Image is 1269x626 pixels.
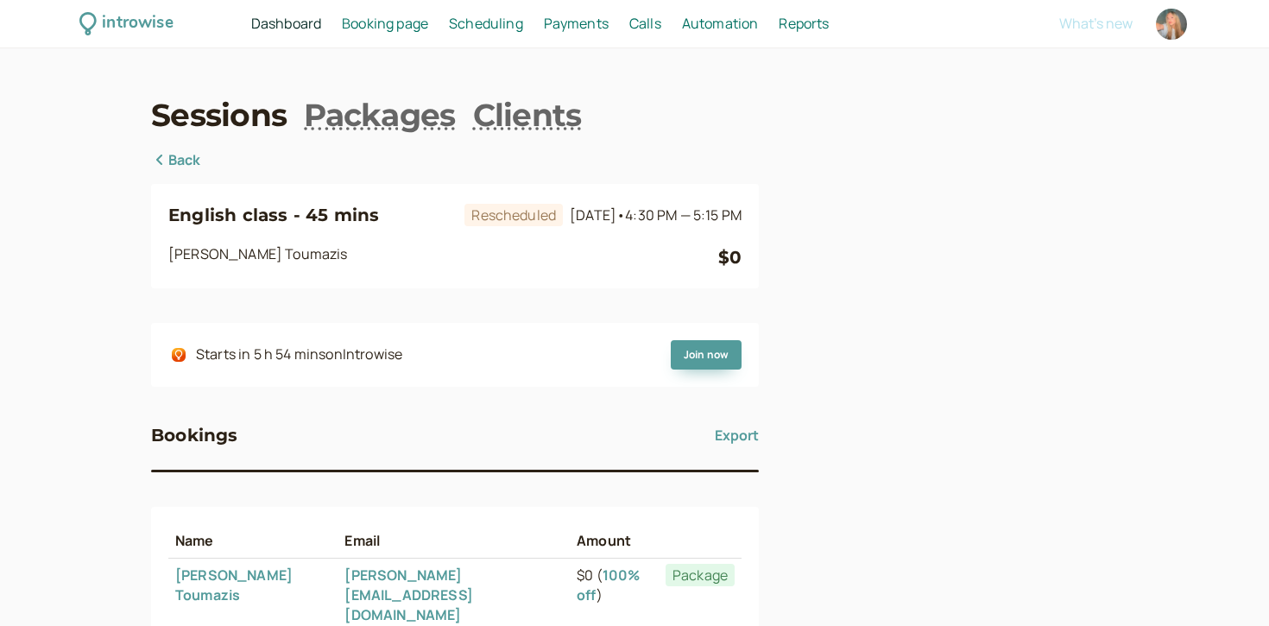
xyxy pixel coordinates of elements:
span: • [616,206,625,224]
span: What's new [1059,14,1133,33]
span: Payments [544,14,609,33]
button: Export [715,421,759,449]
th: Name [168,524,338,558]
div: [PERSON_NAME] Toumazis [168,243,718,271]
div: Starts in 5 h 54 mins on [196,344,402,366]
a: Sessions [151,93,287,136]
span: 4:30 PM — 5:15 PM [625,206,742,224]
a: Automation [682,13,759,35]
img: integrations-introwise-icon.png [172,348,186,362]
a: Packages [304,93,455,136]
a: 100% off [577,566,640,604]
a: Join now [671,340,742,370]
span: Reports [779,14,829,33]
h3: Bookings [151,421,238,449]
span: Package [666,564,735,586]
h3: English class - 45 mins [168,201,458,229]
a: Payments [544,13,609,35]
a: [PERSON_NAME][EMAIL_ADDRESS][DOMAIN_NAME] [344,566,472,624]
a: Scheduling [449,13,523,35]
div: $0 [718,243,742,271]
a: Dashboard [251,13,321,35]
a: Calls [629,13,661,35]
a: Reports [779,13,829,35]
th: Amount [570,524,659,558]
th: Email [338,524,570,558]
a: Account [1153,6,1190,42]
span: [DATE] [570,206,742,224]
span: Booking page [342,14,428,33]
div: introwise [102,10,173,37]
a: Booking page [342,13,428,35]
a: introwise [79,10,174,37]
span: Dashboard [251,14,321,33]
a: Back [151,149,201,172]
span: Automation [682,14,759,33]
button: What's new [1059,16,1133,31]
span: Rescheduled [464,204,563,226]
span: Introwise [343,345,402,364]
a: Clients [473,93,582,136]
span: Calls [629,14,661,33]
iframe: Chat Widget [1183,543,1269,626]
a: [PERSON_NAME] Toumazis [175,566,293,604]
span: Scheduling [449,14,523,33]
